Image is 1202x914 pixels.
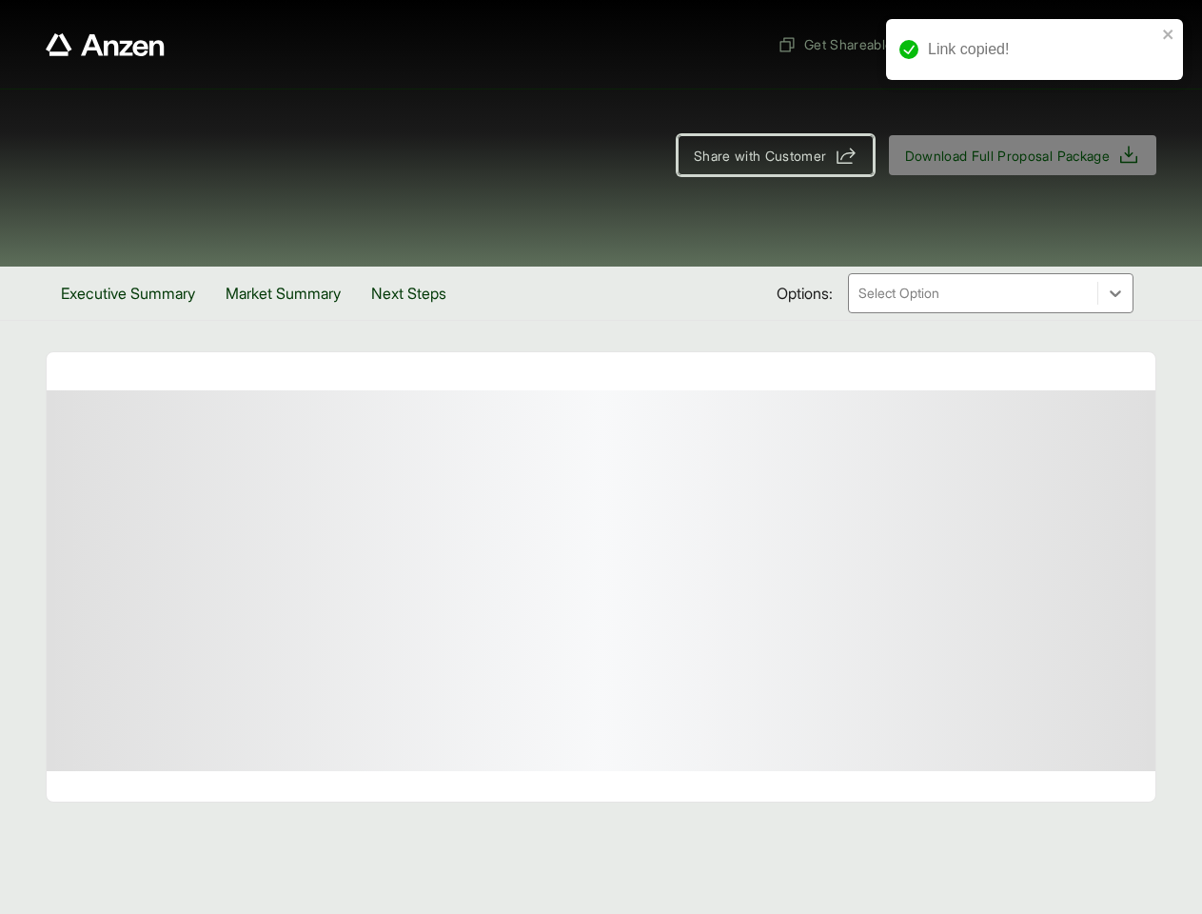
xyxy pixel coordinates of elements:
[356,267,462,320] button: Next Steps
[770,27,931,62] button: Get Shareable Link
[1162,27,1175,42] button: close
[928,38,1156,61] div: Link copied!
[46,267,210,320] button: Executive Summary
[777,282,833,305] span: Options:
[210,267,356,320] button: Market Summary
[694,146,827,166] span: Share with Customer
[778,34,923,54] span: Get Shareable Link
[678,135,874,175] button: Share with Customer
[46,33,165,56] a: Anzen website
